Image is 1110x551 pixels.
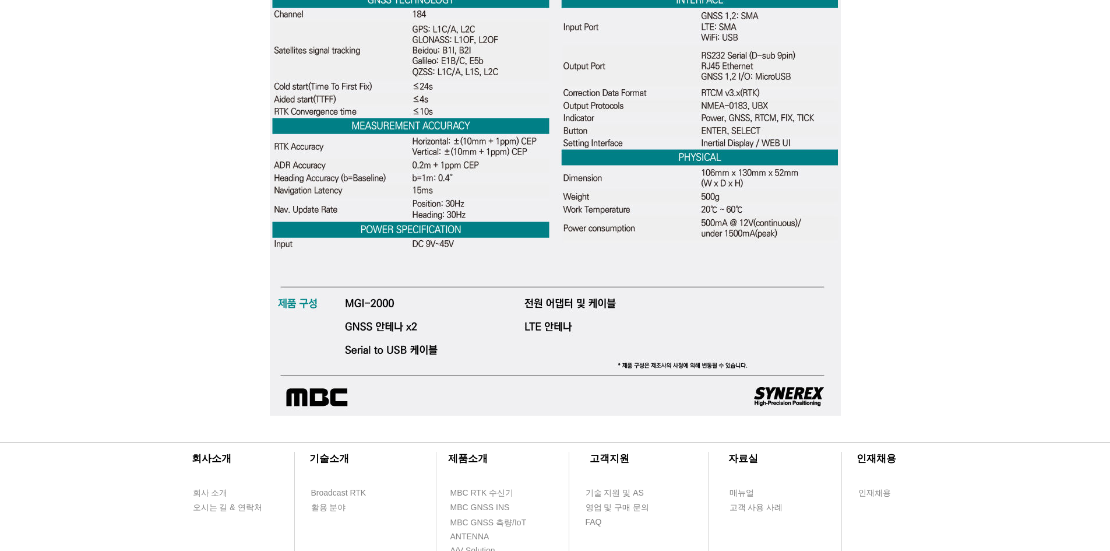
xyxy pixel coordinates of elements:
[585,500,652,515] a: 영업 및 구매 문의
[730,502,783,514] span: 고객 사용 사례
[976,501,1110,551] iframe: Wix Chat
[450,529,517,544] a: ANTENNA
[730,487,754,499] span: 매뉴얼
[311,500,378,515] a: 활용 분야
[311,486,378,500] a: Broadcast RTK
[450,486,537,500] a: MBC RTK 수신기
[586,487,644,499] span: 기술 지원 및 AS
[858,487,891,499] span: 인재채용
[729,486,796,500] a: 매뉴얼
[585,486,672,500] a: 기술 지원 및 AS
[450,517,527,529] span: MBC GNSS 측량/IoT
[192,500,271,515] a: 오시는 길 & 연락처
[450,515,552,530] a: MBC GNSS 측량/IoT
[193,487,228,499] span: 회사 소개
[193,502,262,514] span: 오시는 길 & 연락처
[311,502,346,514] span: 활용 분야
[450,531,489,543] span: ANTENNA
[450,500,523,515] a: MBC GNSS INS
[311,487,367,499] span: Broadcast RTK
[448,453,488,464] span: ​제품소개
[729,500,796,515] a: 고객 사용 사례
[857,453,896,464] span: ​인재채용
[585,515,652,529] a: FAQ
[192,486,259,500] a: 회사 소개
[309,453,349,464] span: ​기술소개
[586,517,602,528] span: FAQ
[450,502,510,514] span: MBC GNSS INS
[192,453,231,464] span: ​회사소개
[728,453,758,464] span: ​자료실
[858,486,913,500] a: 인재채용
[586,502,650,514] span: 영업 및 구매 문의
[590,453,629,464] span: ​고객지원
[450,487,514,499] span: MBC RTK 수신기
